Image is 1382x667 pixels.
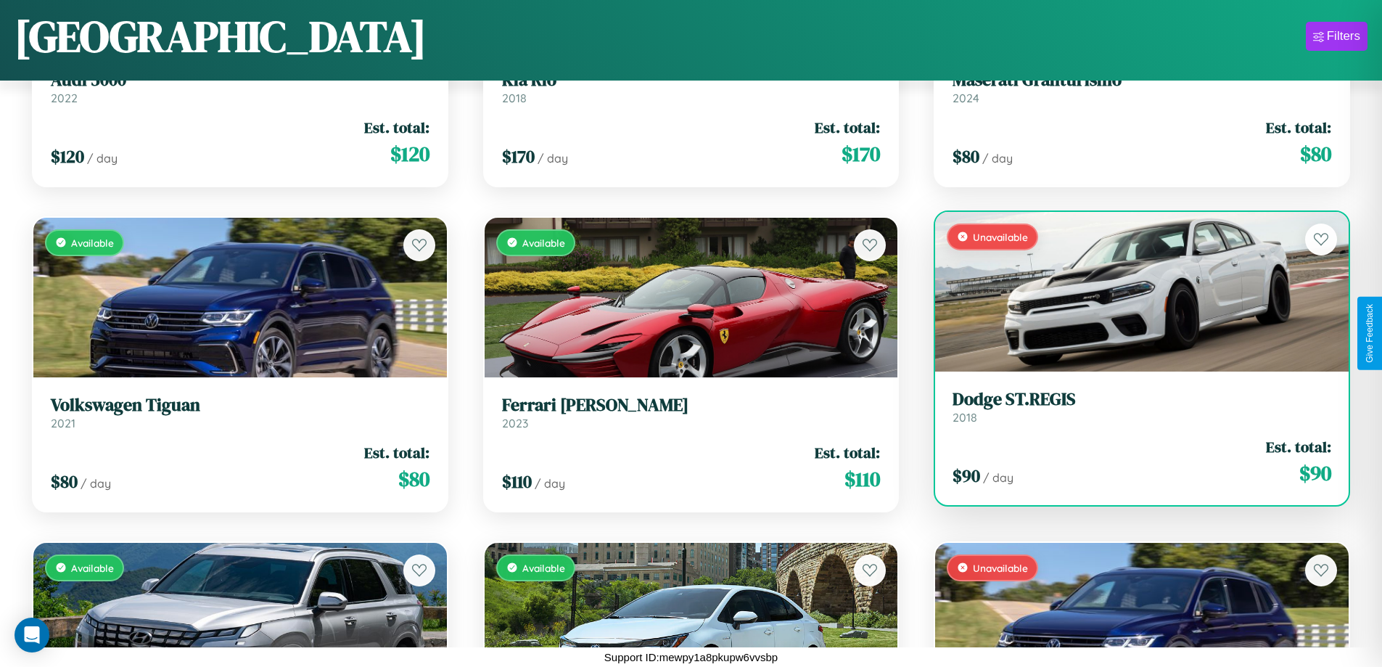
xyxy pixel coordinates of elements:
a: Dodge ST.REGIS2018 [953,389,1331,425]
span: Est. total: [815,117,880,138]
h1: [GEOGRAPHIC_DATA] [15,7,427,66]
span: 2018 [953,410,977,425]
p: Support ID: mewpy1a8pkupw6vvsbp [604,647,778,667]
span: / day [982,151,1013,165]
button: Filters [1306,22,1367,51]
span: Available [71,562,114,574]
span: Est. total: [1266,117,1331,138]
span: 2018 [502,91,527,105]
h3: Kia Rio [502,70,881,91]
span: $ 110 [844,465,880,494]
span: $ 80 [1300,139,1331,168]
span: / day [538,151,568,165]
div: Filters [1327,29,1360,44]
span: Available [71,237,114,249]
h3: Maserati Granturismo [953,70,1331,91]
a: Volkswagen Tiguan2021 [51,395,429,430]
span: $ 90 [953,464,980,488]
span: / day [81,476,111,491]
span: $ 80 [51,470,78,494]
span: Available [522,562,565,574]
span: / day [87,151,118,165]
span: Unavailable [973,231,1028,243]
span: Unavailable [973,562,1028,574]
span: $ 120 [51,144,84,168]
a: Kia Rio2018 [502,70,881,105]
div: Give Feedback [1365,304,1375,363]
span: Est. total: [1266,436,1331,457]
h3: Dodge ST.REGIS [953,389,1331,410]
span: 2022 [51,91,78,105]
h3: Ferrari [PERSON_NAME] [502,395,881,416]
span: Est. total: [815,442,880,463]
span: $ 110 [502,470,532,494]
div: Open Intercom Messenger [15,618,49,652]
a: Ferrari [PERSON_NAME]2023 [502,395,881,430]
span: $ 90 [1299,459,1331,488]
span: / day [535,476,565,491]
span: $ 80 [953,144,979,168]
span: 2024 [953,91,979,105]
span: / day [983,470,1013,485]
span: $ 170 [502,144,535,168]
a: Maserati Granturismo2024 [953,70,1331,105]
span: $ 80 [398,465,429,494]
span: $ 170 [842,139,880,168]
h3: Audi 5000 [51,70,429,91]
span: Available [522,237,565,249]
span: 2023 [502,416,528,430]
a: Audi 50002022 [51,70,429,105]
span: Est. total: [364,442,429,463]
span: 2021 [51,416,75,430]
span: $ 120 [390,139,429,168]
h3: Volkswagen Tiguan [51,395,429,416]
span: Est. total: [364,117,429,138]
